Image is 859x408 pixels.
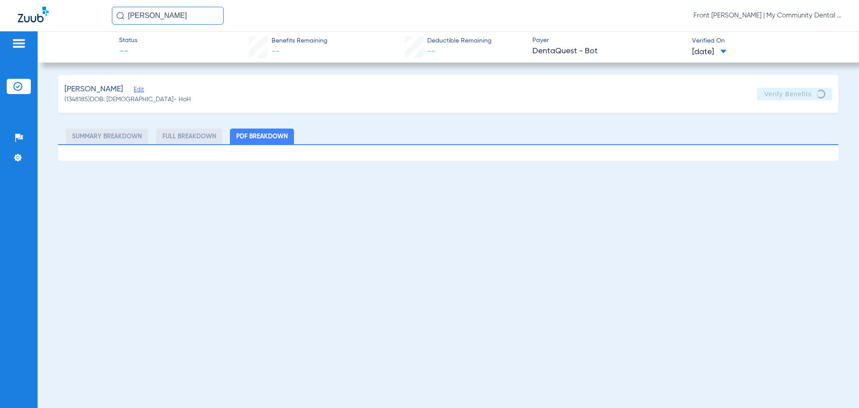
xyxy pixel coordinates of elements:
[64,95,191,104] span: (1348185) DOB: [DEMOGRAPHIC_DATA] - HoH
[532,36,685,45] span: Payer
[18,7,49,22] img: Zuub Logo
[119,36,137,45] span: Status
[693,11,841,20] span: Front [PERSON_NAME] | My Community Dental Centers
[156,129,222,144] li: Full Breakdown
[692,47,727,58] span: [DATE]
[230,129,294,144] li: PDF Breakdown
[427,47,435,56] span: --
[532,46,685,57] span: DentaQuest - Bot
[116,12,124,20] img: Search Icon
[272,36,327,46] span: Benefits Remaining
[272,47,280,56] span: --
[427,36,492,46] span: Deductible Remaining
[64,84,123,95] span: [PERSON_NAME]
[66,129,148,144] li: Summary Breakdown
[119,46,137,58] span: --
[692,36,844,46] span: Verified On
[814,365,859,408] iframe: Chat Widget
[134,86,142,95] span: Edit
[12,38,26,49] img: hamburger-icon
[112,7,224,25] input: Search for patients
